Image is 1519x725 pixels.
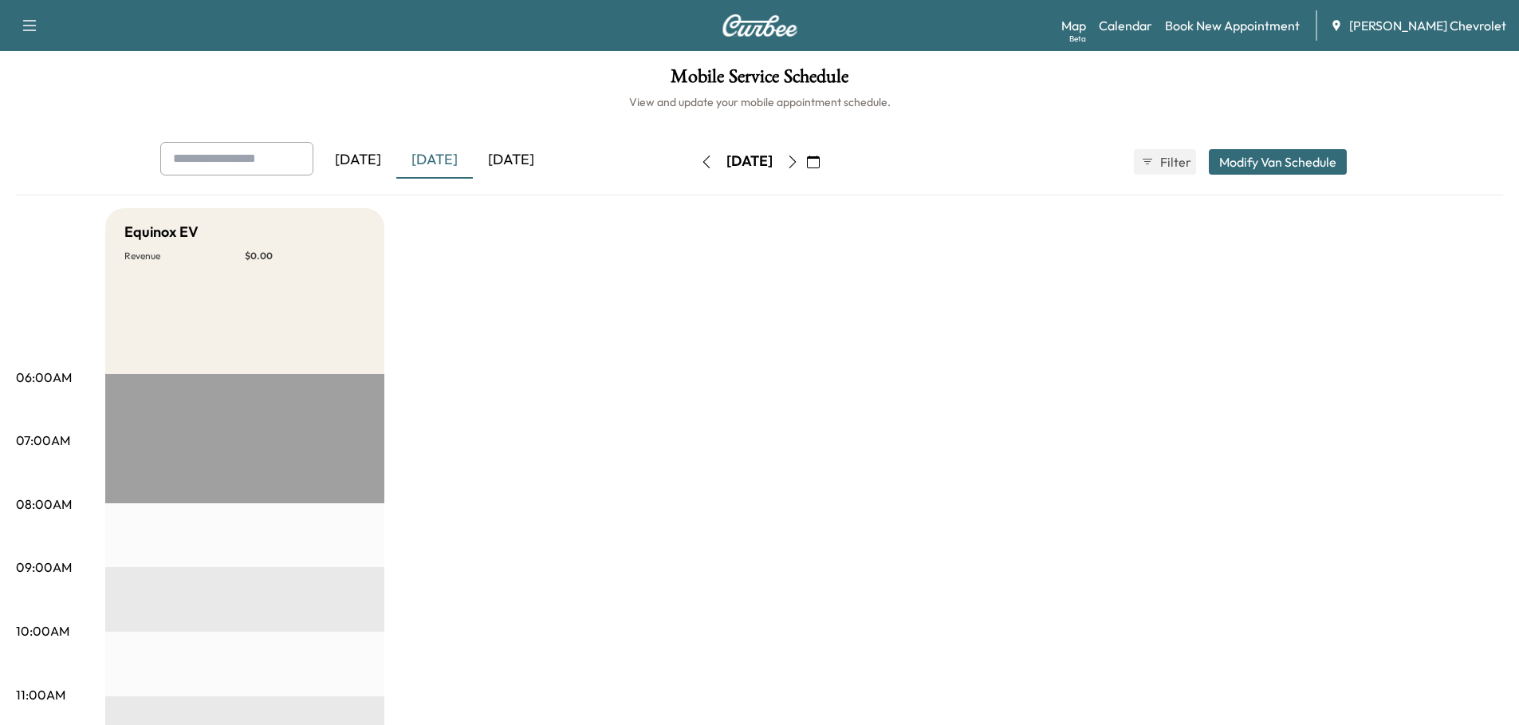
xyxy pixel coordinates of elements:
[124,221,199,243] h5: Equinox EV
[1165,16,1300,35] a: Book New Appointment
[16,621,69,640] p: 10:00AM
[1099,16,1152,35] a: Calendar
[16,94,1503,110] h6: View and update your mobile appointment schedule.
[1160,152,1189,171] span: Filter
[1209,149,1347,175] button: Modify Van Schedule
[124,250,245,262] p: Revenue
[16,685,65,704] p: 11:00AM
[726,152,773,171] div: [DATE]
[16,67,1503,94] h1: Mobile Service Schedule
[396,142,473,179] div: [DATE]
[245,250,365,262] p: $ 0.00
[16,494,72,514] p: 08:00AM
[1061,16,1086,35] a: MapBeta
[16,558,72,577] p: 09:00AM
[473,142,549,179] div: [DATE]
[1134,149,1196,175] button: Filter
[1349,16,1506,35] span: [PERSON_NAME] Chevrolet
[16,431,70,450] p: 07:00AM
[1069,33,1086,45] div: Beta
[320,142,396,179] div: [DATE]
[16,368,72,387] p: 06:00AM
[722,14,798,37] img: Curbee Logo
